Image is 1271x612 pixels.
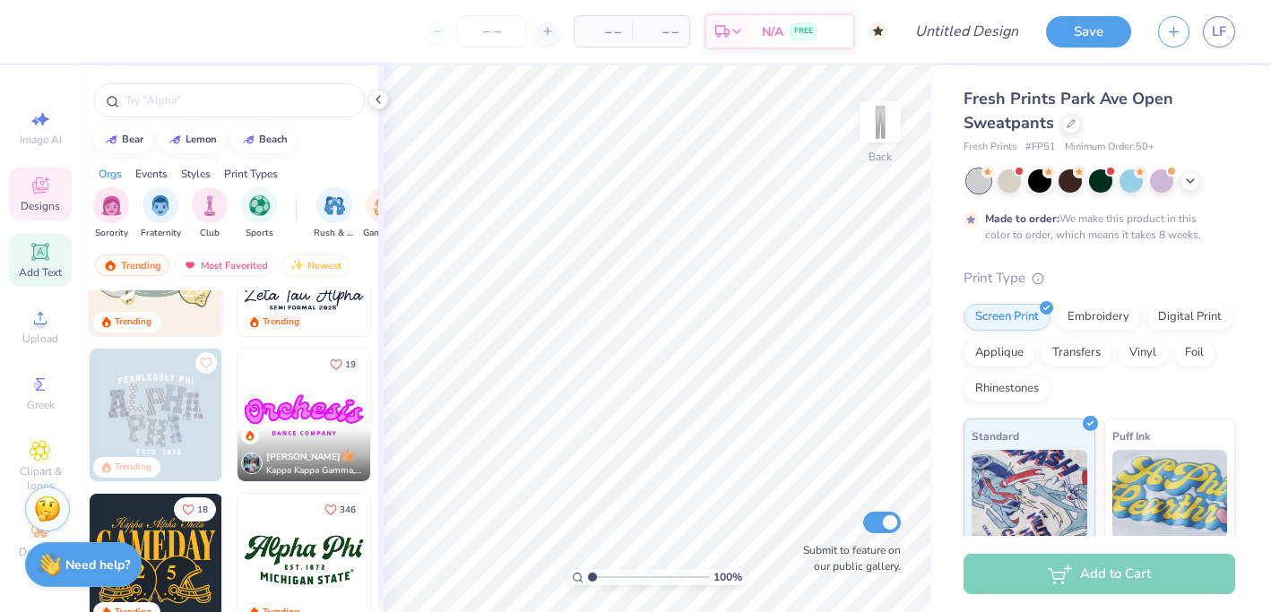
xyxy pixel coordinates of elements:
[1025,140,1056,155] span: # FP51
[972,427,1019,445] span: Standard
[964,375,1051,402] div: Rhinestones
[224,166,278,182] div: Print Types
[186,134,217,144] div: lemon
[65,556,130,573] strong: Need help?
[135,166,168,182] div: Events
[93,187,129,240] button: filter button
[174,497,216,521] button: Like
[964,140,1016,155] span: Fresh Prints
[1065,140,1154,155] span: Minimum Order: 50 +
[141,187,181,240] div: filter for Fraternity
[316,497,364,521] button: Like
[363,187,404,240] button: filter button
[1212,22,1226,42] span: LF
[221,349,354,481] img: a3f22b06-4ee5-423c-930f-667ff9442f68
[238,349,370,481] img: e5c25cba-9be7-456f-8dc7-97e2284da968
[115,315,151,329] div: Trending
[95,254,169,276] div: Trending
[124,91,353,109] input: Try "Alpha"
[195,352,217,374] button: Like
[1173,340,1215,366] div: Foil
[246,227,273,240] span: Sports
[263,315,299,329] div: Trending
[20,133,62,147] span: Image AI
[457,15,527,47] input: – –
[1112,427,1150,445] span: Puff Ink
[266,451,341,463] span: [PERSON_NAME]
[794,25,813,38] span: FREE
[241,187,277,240] div: filter for Sports
[713,569,742,585] span: 100 %
[249,195,270,216] img: Sports Image
[314,187,355,240] button: filter button
[200,195,220,216] img: Club Image
[181,166,211,182] div: Styles
[231,126,296,153] button: beach
[158,126,225,153] button: lemon
[1041,340,1112,366] div: Transfers
[964,340,1035,366] div: Applique
[93,187,129,240] div: filter for Sorority
[141,187,181,240] button: filter button
[964,304,1051,331] div: Screen Print
[1118,340,1168,366] div: Vinyl
[1112,450,1228,539] img: Puff Ink
[901,13,1033,49] input: Untitled Design
[1046,16,1131,47] button: Save
[363,227,404,240] span: Game Day
[322,352,364,376] button: Like
[22,332,58,346] span: Upload
[363,187,404,240] div: filter for Game Day
[964,88,1173,134] span: Fresh Prints Park Ave Open Sweatpants
[90,349,222,481] img: 5a4b4175-9e88-49c8-8a23-26d96782ddc6
[175,254,276,276] div: Most Favorited
[985,211,1206,243] div: We make this product in this color to order, which means it takes 8 weeks.
[151,195,170,216] img: Fraternity Image
[99,166,122,182] div: Orgs
[21,199,60,213] span: Designs
[762,22,783,41] span: N/A
[793,542,901,574] label: Submit to feature on our public gallery.
[9,464,72,493] span: Clipart & logos
[985,211,1059,226] strong: Made to order:
[241,134,255,145] img: trend_line.gif
[122,134,143,144] div: bear
[643,22,679,41] span: – –
[972,450,1087,539] img: Standard
[183,259,197,272] img: most_fav.gif
[241,453,263,474] img: Avatar
[141,227,181,240] span: Fraternity
[1203,16,1235,47] a: LF
[869,149,892,165] div: Back
[314,227,355,240] span: Rush & Bid
[241,187,277,240] button: filter button
[200,227,220,240] span: Club
[964,268,1235,289] div: Print Type
[192,187,228,240] div: filter for Club
[115,461,151,474] div: Trending
[94,126,151,153] button: bear
[104,134,118,145] img: trend_line.gif
[1056,304,1141,331] div: Embroidery
[192,187,228,240] button: filter button
[95,227,128,240] span: Sorority
[369,349,502,481] img: 190a3832-2857-43c9-9a52-6d493f4406b1
[345,360,356,369] span: 19
[862,104,898,140] img: Back
[314,187,355,240] div: filter for Rush & Bid
[168,134,182,145] img: trend_line.gif
[324,195,345,216] img: Rush & Bid Image
[281,254,350,276] div: Newest
[259,134,288,144] div: beach
[266,464,363,478] span: Kappa Kappa Gamma, [GEOGRAPHIC_DATA][US_STATE]
[103,259,117,272] img: trending.gif
[374,195,394,216] img: Game Day Image
[27,398,55,412] span: Greek
[19,265,62,280] span: Add Text
[340,505,356,514] span: 346
[197,505,208,514] span: 18
[1146,304,1233,331] div: Digital Print
[585,22,621,41] span: – –
[341,448,355,462] img: topCreatorCrown.gif
[290,259,304,272] img: Newest.gif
